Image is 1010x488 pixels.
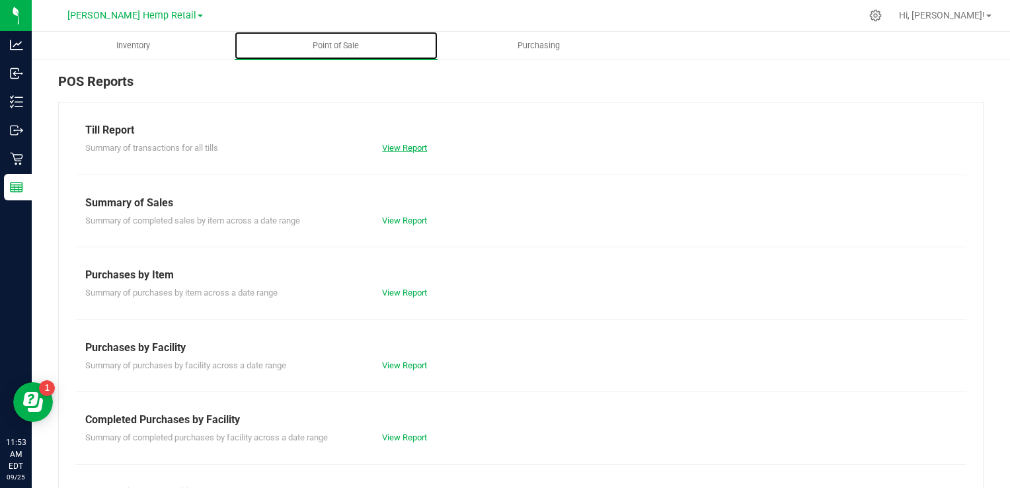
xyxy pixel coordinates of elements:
[867,9,884,22] div: Manage settings
[10,95,23,108] inline-svg: Inventory
[295,40,377,52] span: Point of Sale
[382,288,427,298] a: View Report
[32,32,235,60] a: Inventory
[98,40,168,52] span: Inventory
[899,10,985,20] span: Hi, [PERSON_NAME]!
[85,340,956,356] div: Purchases by Facility
[85,412,956,428] div: Completed Purchases by Facility
[382,360,427,370] a: View Report
[85,267,956,283] div: Purchases by Item
[85,288,278,298] span: Summary of purchases by item across a date range
[10,67,23,80] inline-svg: Inbound
[85,195,956,211] div: Summary of Sales
[235,32,438,60] a: Point of Sale
[58,71,984,102] div: POS Reports
[85,122,956,138] div: Till Report
[10,38,23,52] inline-svg: Analytics
[85,432,328,442] span: Summary of completed purchases by facility across a date range
[85,143,218,153] span: Summary of transactions for all tills
[10,181,23,194] inline-svg: Reports
[67,10,196,21] span: [PERSON_NAME] Hemp Retail
[382,143,427,153] a: View Report
[438,32,641,60] a: Purchasing
[10,124,23,137] inline-svg: Outbound
[39,380,55,396] iframe: Resource center unread badge
[85,216,300,225] span: Summary of completed sales by item across a date range
[6,472,26,482] p: 09/25
[6,436,26,472] p: 11:53 AM EDT
[382,216,427,225] a: View Report
[10,152,23,165] inline-svg: Retail
[85,360,286,370] span: Summary of purchases by facility across a date range
[13,382,53,422] iframe: Resource center
[500,40,578,52] span: Purchasing
[382,432,427,442] a: View Report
